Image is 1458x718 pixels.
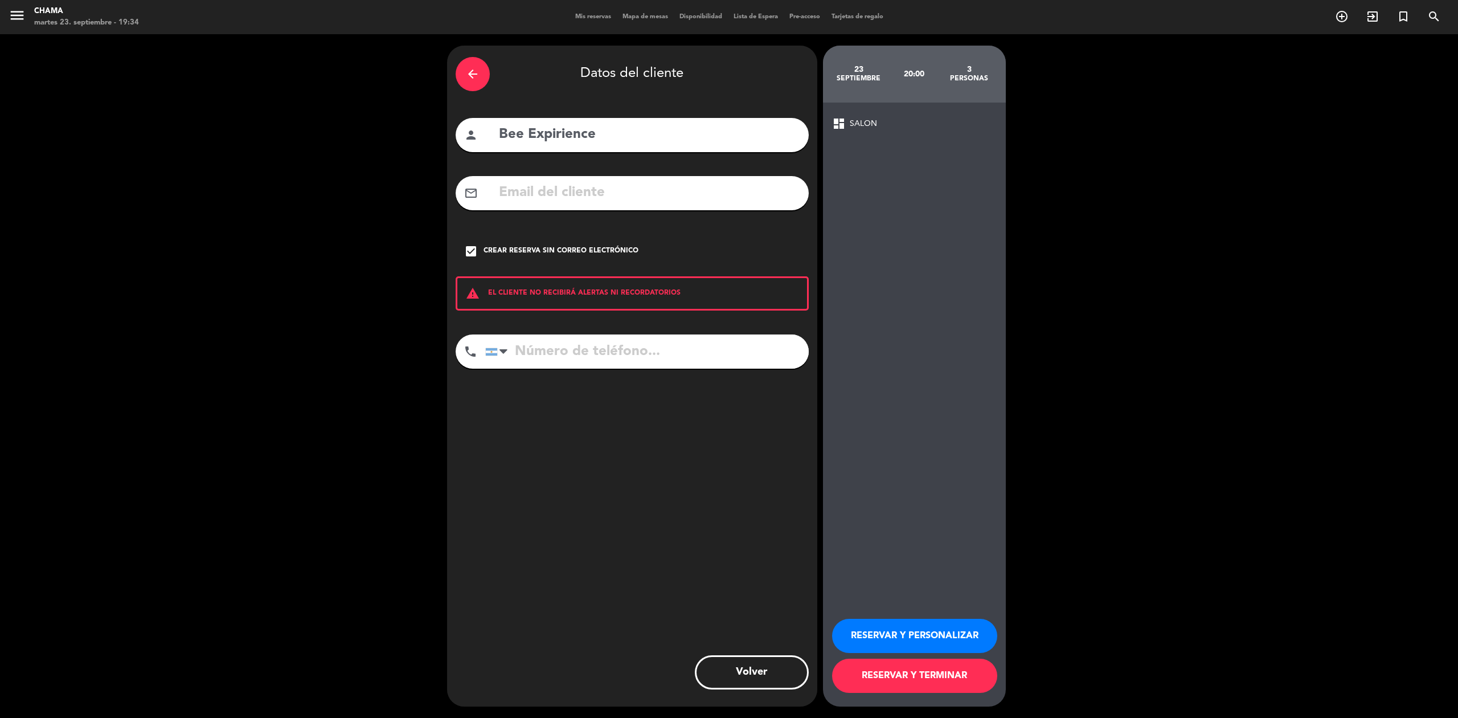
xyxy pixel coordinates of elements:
input: Nombre del cliente [498,123,800,146]
i: arrow_back [466,67,480,81]
span: Mis reservas [570,14,617,20]
button: Volver [695,655,809,690]
div: septiembre [832,74,887,83]
div: Argentina: +54 [486,335,512,368]
div: Datos del cliente [456,54,809,94]
i: menu [9,7,26,24]
div: Crear reserva sin correo electrónico [484,246,638,257]
div: 3 [941,65,997,74]
span: Disponibilidad [674,14,728,20]
span: Mapa de mesas [617,14,674,20]
span: Lista de Espera [728,14,784,20]
i: add_circle_outline [1335,10,1349,23]
button: RESERVAR Y PERSONALIZAR [832,619,997,653]
input: Email del cliente [498,181,800,205]
input: Número de teléfono... [485,334,809,369]
i: mail_outline [464,186,478,200]
button: menu [9,7,26,28]
div: EL CLIENTE NO RECIBIRÁ ALERTAS NI RECORDATORIOS [456,276,809,311]
div: personas [941,74,997,83]
div: CHAMA [34,6,139,17]
i: exit_to_app [1366,10,1379,23]
div: martes 23. septiembre - 19:34 [34,17,139,28]
i: warning [457,287,488,300]
div: 20:00 [886,54,941,94]
span: Tarjetas de regalo [826,14,889,20]
span: Pre-acceso [784,14,826,20]
i: search [1427,10,1441,23]
span: SALON [850,117,877,130]
i: phone [464,345,477,358]
span: dashboard [832,117,846,130]
i: turned_in_not [1396,10,1410,23]
button: RESERVAR Y TERMINAR [832,659,997,693]
i: person [464,128,478,142]
div: 23 [832,65,887,74]
i: check_box [464,244,478,258]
